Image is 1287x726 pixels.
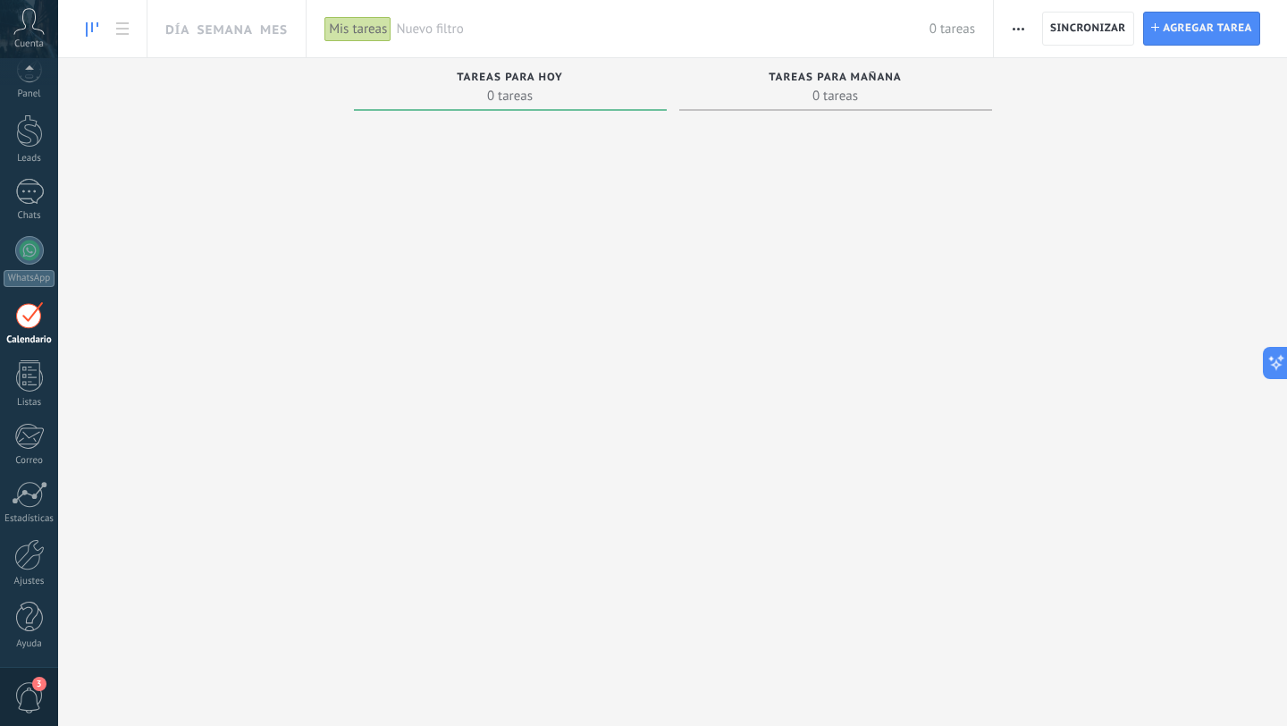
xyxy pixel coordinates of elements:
[4,89,55,100] div: Panel
[14,38,44,50] span: Cuenta
[4,334,55,346] div: Calendario
[363,87,658,105] span: 0 tareas
[4,153,55,165] div: Leads
[688,72,983,87] div: Tareas para mañana
[688,87,983,105] span: 0 tareas
[4,270,55,287] div: WhatsApp
[1143,12,1260,46] button: Agregar tarea
[1050,23,1126,34] span: Sincronizar
[4,513,55,525] div: Estadísticas
[4,210,55,222] div: Chats
[4,397,55,409] div: Listas
[4,455,55,467] div: Correo
[929,21,975,38] span: 0 tareas
[32,677,46,691] span: 3
[363,72,658,87] div: Tareas para hoy
[1163,13,1252,45] span: Agregar tarea
[457,72,563,84] span: Tareas para hoy
[769,72,902,84] span: Tareas para mañana
[324,16,391,42] div: Mis tareas
[4,638,55,650] div: Ayuda
[396,21,929,38] span: Nuevo filtro
[4,576,55,587] div: Ajustes
[1042,12,1134,46] button: Sincronizar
